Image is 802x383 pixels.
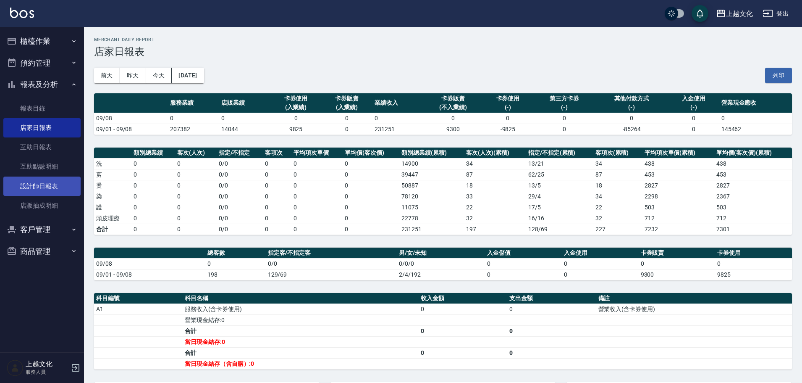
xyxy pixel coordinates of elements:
[94,258,205,269] td: 09/08
[372,93,424,113] th: 業績收入
[426,94,480,103] div: 卡券販賣
[668,113,719,124] td: 0
[273,103,320,112] div: (入業績)
[168,113,219,124] td: 0
[94,202,131,213] td: 護
[507,325,596,336] td: 0
[642,213,715,224] td: 712
[175,180,217,191] td: 0
[263,169,291,180] td: 0
[399,224,464,235] td: 231251
[343,213,399,224] td: 0
[94,293,792,370] table: a dense table
[719,113,792,124] td: 0
[642,202,715,213] td: 503
[399,191,464,202] td: 78120
[719,124,792,135] td: 145462
[205,248,266,259] th: 總客數
[168,124,219,135] td: 207382
[3,157,81,176] a: 互助點數明細
[291,224,343,235] td: 0
[419,304,507,314] td: 0
[291,202,343,213] td: 0
[217,180,263,191] td: 0 / 0
[270,113,322,124] td: 0
[343,180,399,191] td: 0
[263,202,291,213] td: 0
[26,368,68,376] p: 服務人員
[219,93,270,113] th: 店販業績
[714,213,792,224] td: 712
[562,258,639,269] td: 0
[642,148,715,158] th: 平均項次單價(累積)
[485,269,562,280] td: 0
[131,158,175,169] td: 0
[642,180,715,191] td: 2827
[526,148,593,158] th: 指定/不指定(累積)
[172,68,204,83] button: [DATE]
[714,158,792,169] td: 438
[94,180,131,191] td: 燙
[3,137,81,157] a: 互助日報表
[593,148,642,158] th: 客項次(累積)
[642,158,715,169] td: 438
[593,224,642,235] td: 227
[533,113,595,124] td: 0
[343,202,399,213] td: 0
[593,158,642,169] td: 34
[343,158,399,169] td: 0
[482,124,534,135] td: -9825
[94,37,792,42] h2: Merchant Daily Report
[464,213,526,224] td: 32
[217,158,263,169] td: 0 / 0
[596,293,792,304] th: 備註
[291,191,343,202] td: 0
[168,93,219,113] th: 服務業績
[131,202,175,213] td: 0
[205,269,266,280] td: 198
[323,94,370,103] div: 卡券販賣
[670,94,717,103] div: 入金使用
[263,191,291,202] td: 0
[3,240,81,262] button: 商品管理
[714,148,792,158] th: 單均價(客次價)(累積)
[343,148,399,158] th: 單均價(客次價)
[526,213,593,224] td: 16 / 16
[464,191,526,202] td: 33
[596,304,792,314] td: 營業收入(含卡券使用)
[715,248,792,259] th: 卡券使用
[642,224,715,235] td: 7232
[10,8,34,18] img: Logo
[464,180,526,191] td: 18
[639,248,716,259] th: 卡券販賣
[94,148,792,235] table: a dense table
[526,202,593,213] td: 17 / 5
[419,293,507,304] th: 收入金額
[291,158,343,169] td: 0
[485,258,562,269] td: 0
[642,169,715,180] td: 453
[219,113,270,124] td: 0
[205,258,266,269] td: 0
[535,103,593,112] div: (-)
[217,202,263,213] td: 0 / 0
[94,224,131,235] td: 合計
[263,224,291,235] td: 0
[526,180,593,191] td: 13 / 5
[266,248,397,259] th: 指定客/不指定客
[397,258,485,269] td: 0/0/0
[464,224,526,235] td: 197
[526,158,593,169] td: 13 / 21
[343,224,399,235] td: 0
[598,103,666,112] div: (-)
[94,68,120,83] button: 前天
[562,269,639,280] td: 0
[26,360,68,368] h5: 上越文化
[714,180,792,191] td: 2827
[715,269,792,280] td: 9825
[526,191,593,202] td: 29 / 4
[94,304,183,314] td: A1
[175,191,217,202] td: 0
[399,169,464,180] td: 39447
[714,224,792,235] td: 7301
